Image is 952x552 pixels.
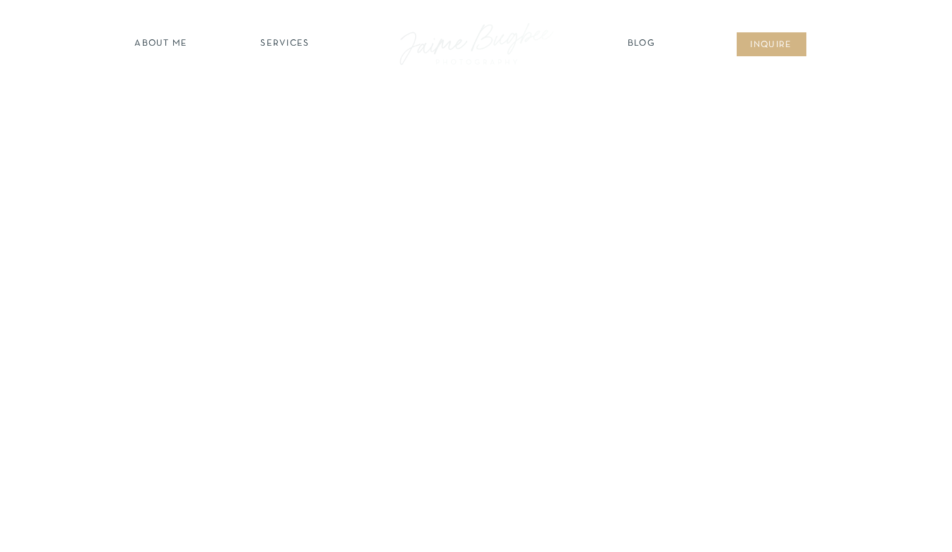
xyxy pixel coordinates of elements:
a: Blog [624,37,659,51]
a: inqUIre [743,39,800,53]
a: about ME [131,37,192,51]
a: SERVICES [246,37,325,51]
